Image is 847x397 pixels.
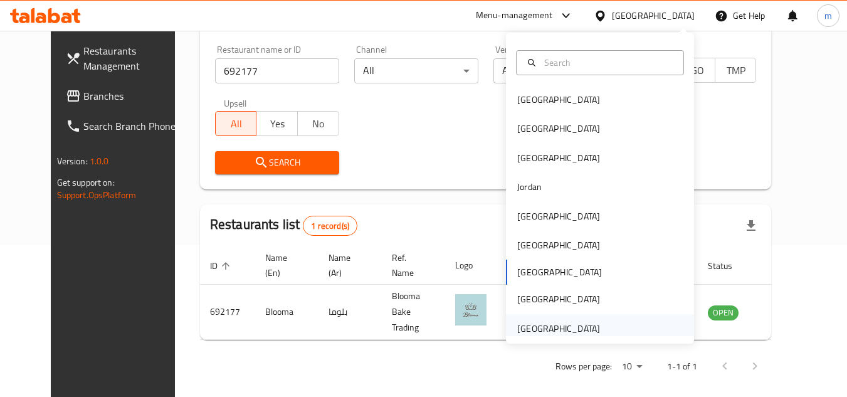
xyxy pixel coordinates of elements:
[517,151,600,165] div: [GEOGRAPHIC_DATA]
[303,216,357,236] div: Total records count
[502,246,545,285] th: Branches
[517,122,600,135] div: [GEOGRAPHIC_DATA]
[318,285,382,340] td: بلوما
[303,220,357,232] span: 1 record(s)
[517,93,600,107] div: [GEOGRAPHIC_DATA]
[720,61,752,80] span: TMP
[225,155,329,171] span: Search
[256,111,298,136] button: Yes
[255,285,318,340] td: Blooma
[673,58,715,83] button: TGO
[517,292,600,306] div: [GEOGRAPHIC_DATA]
[83,119,182,134] span: Search Branch Phone
[303,115,334,133] span: No
[221,115,252,133] span: All
[56,81,192,111] a: Branches
[83,88,182,103] span: Branches
[612,9,695,23] div: [GEOGRAPHIC_DATA]
[708,258,749,273] span: Status
[224,98,247,107] label: Upsell
[679,61,710,80] span: TGO
[215,15,757,34] h2: Restaurant search
[297,111,339,136] button: No
[517,180,542,194] div: Jordan
[555,359,612,374] p: Rows per page:
[708,305,739,320] div: OPEN
[517,209,600,223] div: [GEOGRAPHIC_DATA]
[493,58,618,83] div: All
[517,322,600,336] div: [GEOGRAPHIC_DATA]
[667,359,697,374] p: 1-1 of 1
[764,246,807,285] th: Action
[708,305,739,320] span: OPEN
[517,238,600,252] div: [GEOGRAPHIC_DATA]
[57,187,137,203] a: Support.OpsPlatform
[210,258,234,273] span: ID
[382,285,445,340] td: Blooma Bake Trading
[715,58,757,83] button: TMP
[57,174,115,191] span: Get support on:
[83,43,182,73] span: Restaurants Management
[56,36,192,81] a: Restaurants Management
[90,153,109,169] span: 1.0.0
[476,8,553,23] div: Menu-management
[265,250,303,280] span: Name (En)
[502,285,545,340] td: 1
[261,115,293,133] span: Yes
[455,294,487,326] img: Blooma
[200,285,255,340] td: 692177
[445,246,502,285] th: Logo
[354,58,478,83] div: All
[824,9,832,23] span: m
[200,246,807,340] table: enhanced table
[329,250,367,280] span: Name (Ar)
[215,111,257,136] button: All
[215,58,339,83] input: Search for restaurant name or ID..
[57,153,88,169] span: Version:
[539,56,676,70] input: Search
[736,211,766,241] div: Export file
[215,151,339,174] button: Search
[392,250,430,280] span: Ref. Name
[617,357,647,376] div: Rows per page:
[210,215,357,236] h2: Restaurants list
[56,111,192,141] a: Search Branch Phone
